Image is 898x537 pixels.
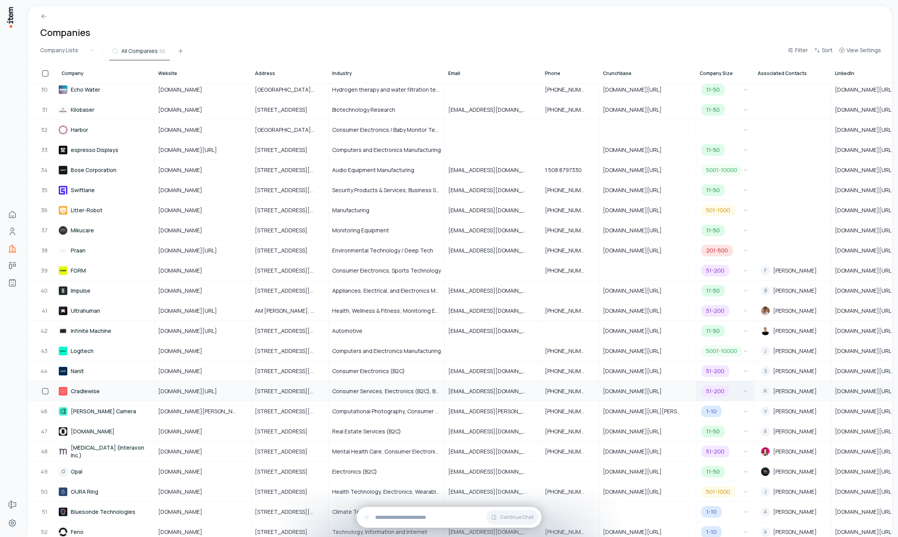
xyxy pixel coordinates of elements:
[255,528,317,536] span: [STREET_ADDRESS]
[5,515,20,531] a: Settings
[255,86,325,94] span: [GEOGRAPHIC_DATA], [US_STATE], [GEOGRAPHIC_DATA]
[58,387,68,396] img: Cradlewise
[58,221,154,240] a: Mikucare
[58,181,154,199] a: Swiftlane
[159,48,165,55] span: 56
[448,206,538,214] span: [EMAIL_ADDRESS][DOMAIN_NAME]
[761,266,770,275] div: F
[41,367,48,375] span: 44
[255,448,317,455] span: [STREET_ADDRESS]
[255,267,325,274] span: [STREET_ADDRESS][PERSON_NAME]
[332,126,441,134] span: Consumer Electronics / Baby Monitor Technology
[109,46,170,60] button: All Companies56
[255,227,317,234] span: [STREET_ADDRESS]
[41,287,48,295] span: 40
[545,206,596,214] span: [PHONE_NUMBER]
[58,186,68,195] img: Swiftlane
[58,482,154,501] a: OURA Ring
[158,508,212,516] span: [DOMAIN_NAME]
[41,468,48,476] span: 49
[755,444,831,459] div: Ariel Garten[PERSON_NAME]
[58,502,154,521] a: Bluesonde Technologies
[603,247,671,254] span: [DOMAIN_NAME][URL]
[448,70,460,77] span: Email
[545,488,596,496] span: [PHONE_NUMBER]
[773,348,817,355] span: [PERSON_NAME]
[773,508,817,515] span: [PERSON_NAME]
[773,408,817,415] span: [PERSON_NAME]
[255,468,317,476] span: [STREET_ADDRESS]
[58,427,68,436] img: Door.com
[761,467,770,476] img: Veeraj Chugh
[158,387,226,395] span: [DOMAIN_NAME][URL]
[761,367,770,376] div: S
[448,528,538,536] span: [EMAIL_ADDRESS][DOMAIN_NAME]
[58,447,68,456] img: Muse (Interaxon Inc.)
[332,327,362,335] span: Automotive
[603,428,671,435] span: [DOMAIN_NAME][URL]
[773,267,817,274] span: [PERSON_NAME]
[58,442,154,461] a: [MEDICAL_DATA] (Interaxon Inc.)
[755,343,831,359] div: J[PERSON_NAME]
[58,266,68,275] img: FORM
[255,367,325,375] span: [STREET_ADDRESS][US_STATE][US_STATE]
[58,422,154,441] a: [DOMAIN_NAME]
[42,307,48,315] span: 41
[755,504,831,520] div: A[PERSON_NAME]
[58,286,68,295] img: Impulse
[603,528,671,536] span: [DOMAIN_NAME][URL]
[158,367,212,375] span: [DOMAIN_NAME]
[58,261,154,280] a: FORM
[761,427,770,436] div: A
[5,258,20,273] a: deals
[158,407,248,415] span: [DOMAIN_NAME][PERSON_NAME]
[545,186,596,194] span: [PHONE_NUMBER]
[761,346,770,356] div: J
[332,448,441,455] span: Mental Health Care, Consumer Electronics, Neurotechnology, Monitoring Equipment, Healthcare Techn...
[255,508,325,516] span: [STREET_ADDRESS][US_STATE]
[40,26,90,39] h1: Companies
[41,146,48,154] span: 33
[6,6,14,28] img: Item Brain Logo
[255,307,325,315] span: AM [PERSON_NAME], [STREET_ADDRESS]
[255,347,325,355] span: [STREET_ADDRESS][US_STATE]
[448,247,538,254] span: [EMAIL_ADDRESS][DOMAIN_NAME]
[58,125,68,135] img: Harbor
[603,488,671,496] span: [DOMAIN_NAME][URL]
[773,488,817,495] span: [PERSON_NAME]
[58,145,68,155] img: espresso Displays
[158,307,226,315] span: [DOMAIN_NAME][URL]
[255,387,325,395] span: [STREET_ADDRESS][PERSON_NAME]
[255,186,325,194] span: [STREET_ADDRESS][PERSON_NAME]
[545,407,596,415] span: [PHONE_NUMBER]
[158,86,212,94] span: [DOMAIN_NAME]
[255,146,317,154] span: [STREET_ADDRESS]
[58,140,154,159] a: espresso Displays
[332,227,389,234] span: Monitoring Equipment
[41,448,48,455] span: 48
[255,106,317,114] span: [STREET_ADDRESS]
[158,267,212,274] span: [DOMAIN_NAME]
[58,407,68,416] img: Alice Camera
[58,120,154,139] a: Harbor
[158,206,212,214] span: [DOMAIN_NAME]
[811,46,836,60] button: Sort
[158,106,212,114] span: [DOMAIN_NAME]
[58,321,154,340] a: Infinite Machine
[255,428,317,435] span: [STREET_ADDRESS]
[158,247,226,254] span: [DOMAIN_NAME][URL]
[603,327,671,335] span: [DOMAIN_NAME][URL]
[41,186,48,194] span: 35
[603,287,671,295] span: [DOMAIN_NAME][URL]
[332,347,441,355] span: Computers and Electronics Manufacturing
[773,388,817,395] span: [PERSON_NAME]
[448,488,538,496] span: [EMAIL_ADDRESS][DOMAIN_NAME]
[158,186,212,194] span: [DOMAIN_NAME]
[448,327,538,335] span: [EMAIL_ADDRESS][DOMAIN_NAME]
[58,367,68,376] img: Nanit
[255,206,325,214] span: [STREET_ADDRESS][US_STATE]
[545,247,596,254] span: [PHONE_NUMBER]
[545,528,596,536] span: [PHONE_NUMBER]
[603,86,671,94] span: [DOMAIN_NAME][URL]
[448,468,538,476] span: [EMAIL_ADDRESS][DOMAIN_NAME]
